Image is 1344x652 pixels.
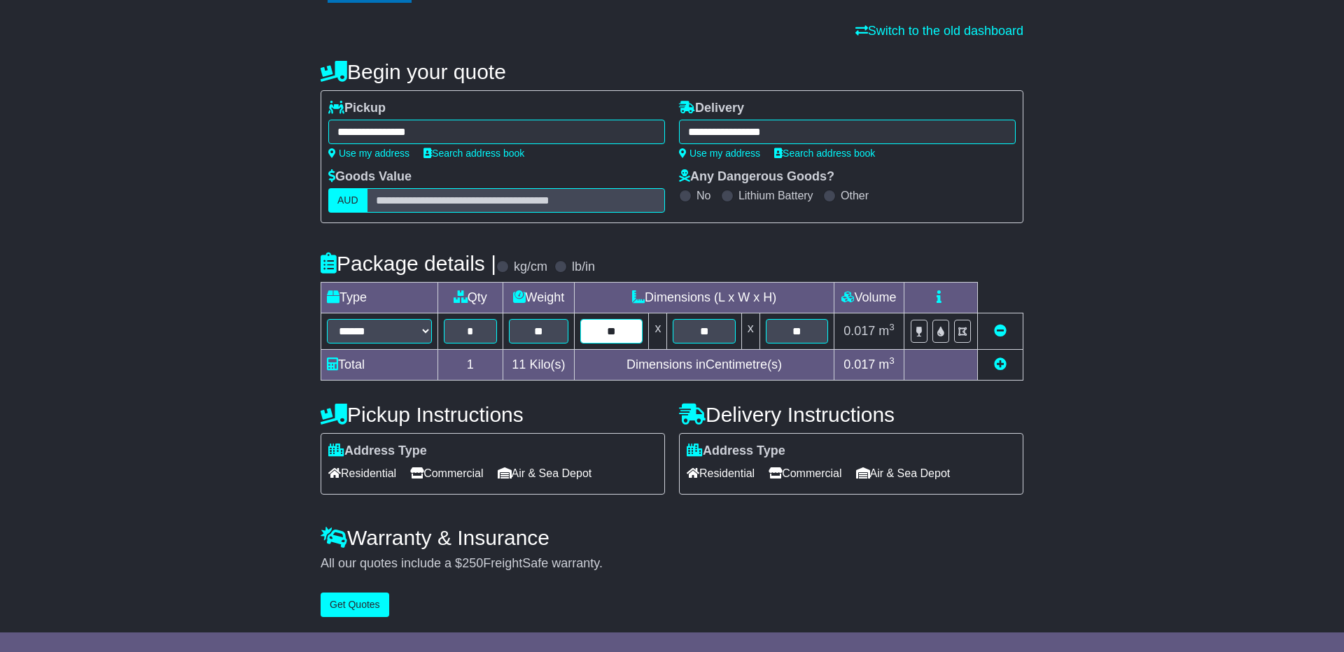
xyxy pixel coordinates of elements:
[994,357,1007,371] a: Add new item
[649,313,667,350] td: x
[878,357,895,371] span: m
[679,148,760,159] a: Use my address
[328,148,409,159] a: Use my address
[741,313,759,350] td: x
[855,24,1023,38] a: Switch to the old dashboard
[575,283,834,313] td: Dimensions (L x W x H)
[774,148,875,159] a: Search address book
[328,462,396,484] span: Residential
[889,322,895,332] sup: 3
[889,355,895,366] sup: 3
[843,324,875,338] span: 0.017
[321,593,389,617] button: Get Quotes
[321,252,496,275] h4: Package details |
[841,189,869,202] label: Other
[503,283,575,313] td: Weight
[423,148,524,159] a: Search address book
[410,462,483,484] span: Commercial
[328,444,427,459] label: Address Type
[321,283,438,313] td: Type
[769,462,841,484] span: Commercial
[328,101,386,116] label: Pickup
[572,260,595,275] label: lb/in
[321,60,1023,83] h4: Begin your quote
[679,101,744,116] label: Delivery
[321,403,665,426] h4: Pickup Instructions
[834,283,904,313] td: Volume
[696,189,710,202] label: No
[575,350,834,381] td: Dimensions in Centimetre(s)
[738,189,813,202] label: Lithium Battery
[994,324,1007,338] a: Remove this item
[856,462,951,484] span: Air & Sea Depot
[328,169,412,185] label: Goods Value
[514,260,547,275] label: kg/cm
[878,324,895,338] span: m
[679,169,834,185] label: Any Dangerous Goods?
[687,444,785,459] label: Address Type
[462,556,483,570] span: 250
[843,357,875,371] span: 0.017
[321,350,438,381] td: Total
[328,188,367,213] label: AUD
[512,357,526,371] span: 11
[503,350,575,381] td: Kilo(s)
[687,462,755,484] span: Residential
[498,462,592,484] span: Air & Sea Depot
[438,350,503,381] td: 1
[321,556,1023,572] div: All our quotes include a $ FreightSafe warranty.
[321,526,1023,549] h4: Warranty & Insurance
[438,283,503,313] td: Qty
[679,403,1023,426] h4: Delivery Instructions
